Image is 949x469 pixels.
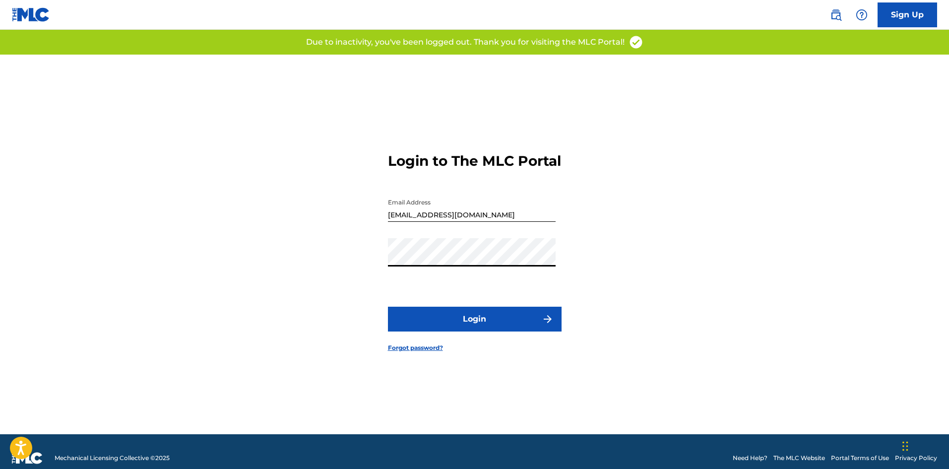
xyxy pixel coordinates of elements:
[55,454,170,463] span: Mechanical Licensing Collective © 2025
[388,343,443,352] a: Forgot password?
[388,152,561,170] h3: Login to The MLC Portal
[826,5,846,25] a: Public Search
[856,9,868,21] img: help
[388,307,562,332] button: Login
[899,421,949,469] iframe: Chat Widget
[12,452,43,464] img: logo
[902,431,908,461] div: Drag
[306,36,625,48] p: Due to inactivity, you've been logged out. Thank you for visiting the MLC Portal!
[878,2,937,27] a: Sign Up
[733,454,767,463] a: Need Help?
[542,313,554,325] img: f7272a7cc735f4ea7f67.svg
[12,7,50,22] img: MLC Logo
[629,35,643,50] img: access
[852,5,872,25] div: Help
[831,454,889,463] a: Portal Terms of Use
[895,454,937,463] a: Privacy Policy
[773,454,825,463] a: The MLC Website
[830,9,842,21] img: search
